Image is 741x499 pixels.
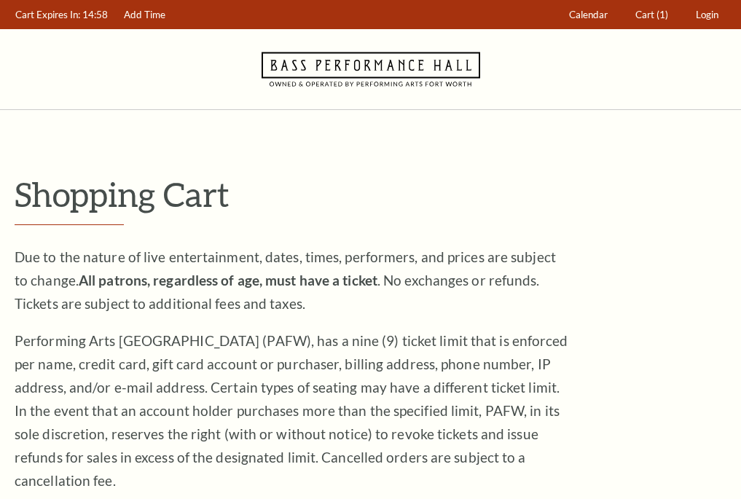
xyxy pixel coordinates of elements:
[696,9,718,20] span: Login
[569,9,608,20] span: Calendar
[117,1,173,29] a: Add Time
[656,9,668,20] span: (1)
[15,176,726,213] p: Shopping Cart
[79,272,377,288] strong: All patrons, regardless of age, must have a ticket
[82,9,108,20] span: 14:58
[15,329,568,492] p: Performing Arts [GEOGRAPHIC_DATA] (PAFW), has a nine (9) ticket limit that is enforced per name, ...
[562,1,615,29] a: Calendar
[629,1,675,29] a: Cart (1)
[15,248,556,312] span: Due to the nature of live entertainment, dates, times, performers, and prices are subject to chan...
[635,9,654,20] span: Cart
[689,1,726,29] a: Login
[15,9,80,20] span: Cart Expires In:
